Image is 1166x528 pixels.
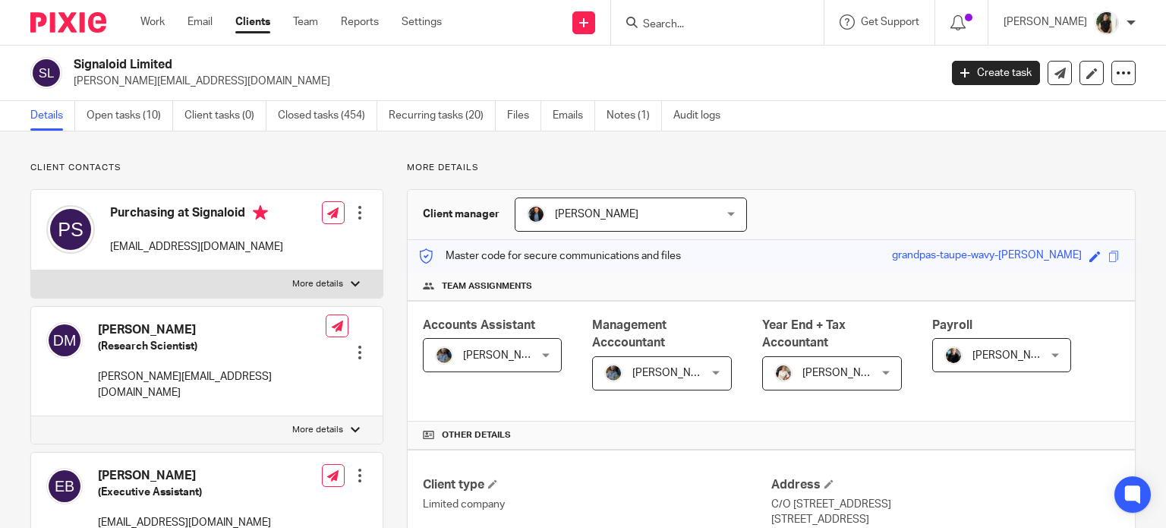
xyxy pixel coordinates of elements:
[944,346,963,365] img: nicky-partington.jpg
[774,364,793,382] img: Kayleigh%20Henson.jpeg
[110,205,283,224] h4: Purchasing at Signaloid
[98,322,326,338] h4: [PERSON_NAME]
[555,209,638,220] span: [PERSON_NAME]
[771,497,1120,512] p: C/O [STREET_ADDRESS]
[46,322,83,359] img: svg%3E
[442,280,532,292] span: Team assignments
[402,14,442,30] a: Settings
[604,364,622,382] img: Jaskaran%20Singh.jpeg
[771,512,1120,527] p: [STREET_ADDRESS]
[423,319,535,331] span: Accounts Assistant
[407,162,1136,174] p: More details
[607,101,662,131] a: Notes (1)
[188,14,213,30] a: Email
[110,239,283,255] p: [EMAIL_ADDRESS][DOMAIN_NAME]
[972,350,1056,361] span: [PERSON_NAME]
[1004,14,1087,30] p: [PERSON_NAME]
[641,18,778,32] input: Search
[442,429,511,441] span: Other details
[30,162,383,174] p: Client contacts
[87,101,173,131] a: Open tasks (10)
[673,101,732,131] a: Audit logs
[46,205,95,254] img: svg%3E
[435,346,453,365] img: Jaskaran%20Singh.jpeg
[235,14,270,30] a: Clients
[292,278,343,290] p: More details
[46,468,83,504] img: svg%3E
[423,207,499,222] h3: Client manager
[98,485,271,500] h5: (Executive Assistant)
[253,205,268,220] i: Primary
[30,57,62,89] img: svg%3E
[802,368,886,378] span: [PERSON_NAME]
[952,61,1040,85] a: Create task
[140,14,165,30] a: Work
[98,369,326,400] p: [PERSON_NAME][EMAIL_ADDRESS][DOMAIN_NAME]
[771,477,1120,493] h4: Address
[30,101,75,131] a: Details
[419,248,681,264] p: Master code for secure communications and files
[592,319,667,349] span: Management Acccountant
[762,319,846,349] span: Year End + Tax Accountant
[30,12,106,33] img: Pixie
[184,101,266,131] a: Client tasks (0)
[278,101,377,131] a: Closed tasks (454)
[341,14,379,30] a: Reports
[507,101,541,131] a: Files
[632,368,716,378] span: [PERSON_NAME]
[423,497,771,512] p: Limited company
[423,477,771,493] h4: Client type
[74,57,758,73] h2: Signaloid Limited
[463,350,547,361] span: [PERSON_NAME]
[861,17,919,27] span: Get Support
[932,319,972,331] span: Payroll
[292,424,343,436] p: More details
[892,248,1082,265] div: grandpas-taupe-wavy-[PERSON_NAME]
[1095,11,1119,35] img: Janice%20Tang.jpeg
[527,205,545,223] img: martin-hickman.jpg
[98,468,271,484] h4: [PERSON_NAME]
[389,101,496,131] a: Recurring tasks (20)
[98,339,326,354] h5: (Research Scientist)
[553,101,595,131] a: Emails
[293,14,318,30] a: Team
[74,74,929,89] p: [PERSON_NAME][EMAIL_ADDRESS][DOMAIN_NAME]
